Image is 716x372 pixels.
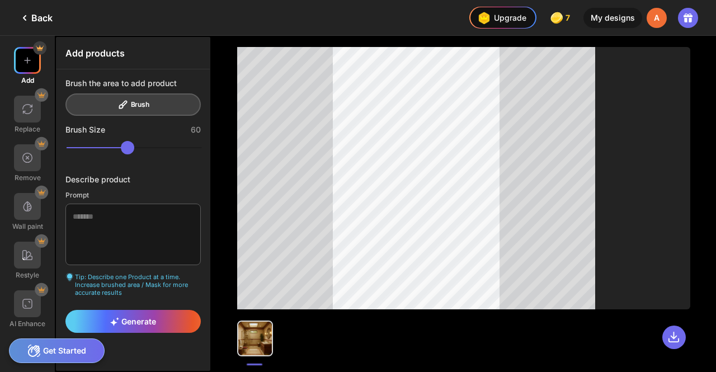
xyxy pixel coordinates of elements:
[65,273,74,281] img: textarea-hint-icon.svg
[10,319,45,328] div: AI Enhance
[21,76,34,84] div: Add
[475,9,526,27] div: Upgrade
[65,191,201,199] div: Prompt
[647,8,667,28] div: A
[475,9,493,27] img: upgrade-nav-btn-icon.gif
[65,78,177,88] div: Brush the area to add product
[583,8,642,28] div: My designs
[16,271,39,279] div: Restyle
[191,125,201,134] div: 60
[15,173,41,182] div: Remove
[65,125,105,134] div: Brush Size
[566,13,572,22] span: 7
[65,175,201,184] div: Describe product
[18,11,53,25] div: Back
[56,37,210,69] div: Add products
[65,273,201,296] div: Tip: Describe one Product at a time. Increase brushed area / Mask for more accurate results
[110,317,156,326] span: Generate
[15,125,40,133] div: Replace
[9,338,105,363] div: Get Started
[12,222,43,230] div: Wall paint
